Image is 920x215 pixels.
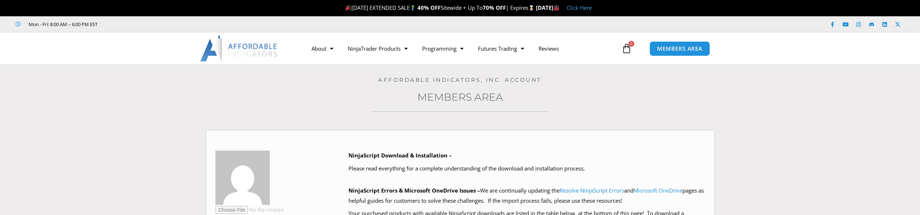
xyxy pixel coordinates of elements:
img: ⌛ [529,5,534,10]
a: Resolve NinjaScript Errors [560,187,624,194]
img: 🎉 [346,5,351,10]
a: About [304,40,341,57]
p: We are continually updating the and pages as helpful guides for customers to solve these challeng... [348,186,705,206]
a: Reviews [531,40,566,57]
strong: [DATE] [536,4,560,11]
b: NinjaScript Download & Installation – [348,152,452,159]
nav: Menu [304,40,620,57]
b: NinjaScript Errors & Microsoft OneDrive Issues – [348,187,480,194]
a: Futures Trading [471,40,531,57]
a: Members Area [417,91,503,103]
strong: 40% OFF [417,4,441,11]
a: Programming [415,40,471,57]
iframe: Customer reviews powered by Trustpilot [108,21,216,28]
img: 🏭 [554,5,559,10]
span: 0 [628,41,634,47]
span: Mon - Fri: 8:00 AM – 6:00 PM EST [27,20,98,29]
a: MEMBERS AREA [649,41,710,56]
img: 🏌️‍♂️ [410,5,416,10]
img: LogoAI | Affordable Indicators – NinjaTrader [200,35,278,62]
a: Microsoft OneDrive [634,187,682,194]
span: [DATE] EXTENDED SALE Sitewide + Up To | Expires [344,4,536,11]
img: 983db4b27ac5810e14989565a54a93ac3ab6b17e7dd48343033031a230d7b01f [215,151,270,205]
strong: 70% OFF [483,4,506,11]
a: 0 [611,38,643,59]
span: MEMBERS AREA [657,46,702,51]
a: Click Here [567,4,592,11]
a: Affordable Indicators, Inc. Account [378,76,542,83]
a: NinjaTrader Products [341,40,415,57]
p: Please read everything for a complete understanding of the download and installation process. [348,164,705,174]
